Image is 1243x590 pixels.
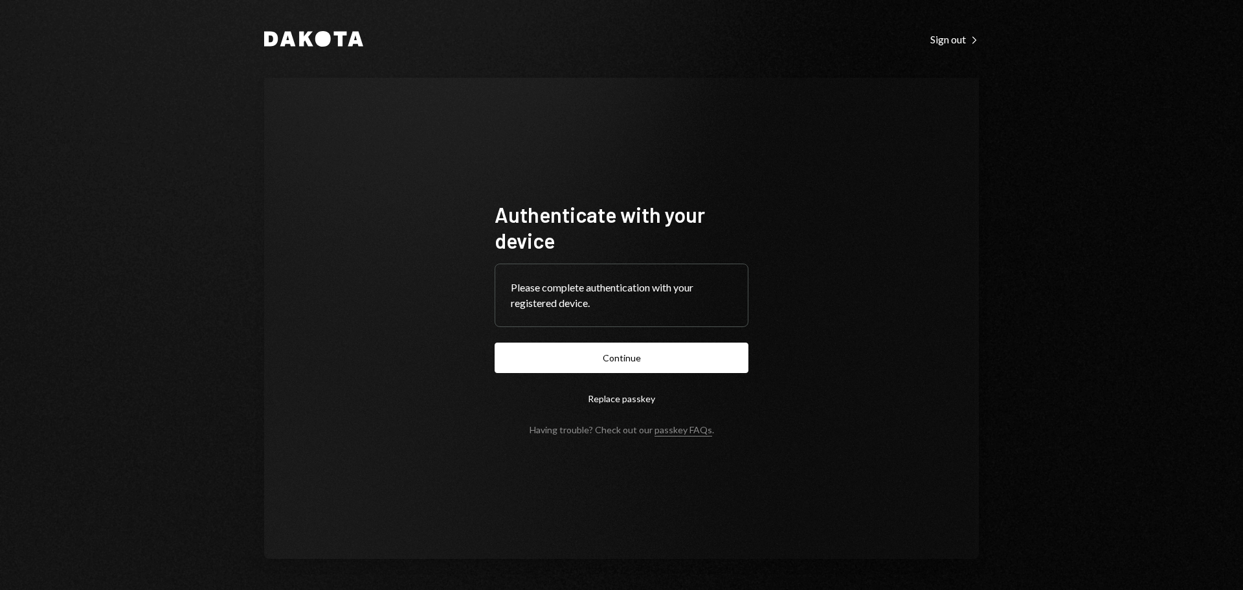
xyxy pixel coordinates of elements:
[511,280,732,311] div: Please complete authentication with your registered device.
[495,383,748,414] button: Replace passkey
[655,424,712,437] a: passkey FAQs
[495,343,748,373] button: Continue
[530,424,714,435] div: Having trouble? Check out our .
[930,32,979,46] a: Sign out
[495,201,748,253] h1: Authenticate with your device
[930,33,979,46] div: Sign out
